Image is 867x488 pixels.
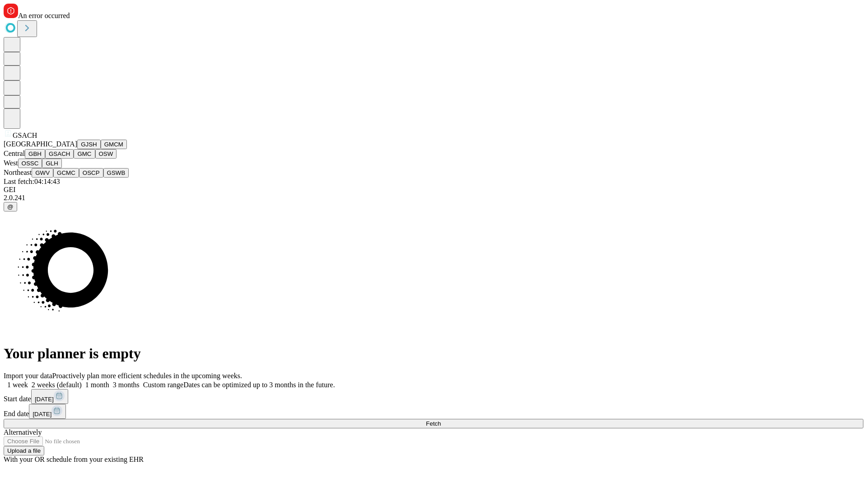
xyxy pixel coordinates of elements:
span: 3 months [113,381,140,389]
span: With your OR schedule from your existing EHR [4,455,144,463]
button: OSSC [18,159,42,168]
button: [DATE] [31,389,68,404]
button: @ [4,202,17,211]
span: Last fetch: 04:14:43 [4,178,60,185]
button: [DATE] [29,404,66,419]
button: Upload a file [4,446,44,455]
button: GWV [32,168,53,178]
div: 2.0.241 [4,194,863,202]
button: OSW [95,149,117,159]
button: GJSH [77,140,101,149]
span: Alternatively [4,428,42,436]
span: West [4,159,18,167]
span: 1 month [85,381,109,389]
span: An error occurred [18,12,70,19]
span: Dates can be optimized up to 3 months in the future. [183,381,335,389]
span: GSACH [13,131,37,139]
div: Start date [4,389,863,404]
button: GBH [25,149,45,159]
span: Proactively plan more efficient schedules in the upcoming weeks. [52,372,242,380]
span: [DATE] [33,411,51,418]
button: GSWB [103,168,129,178]
span: [DATE] [35,396,54,403]
button: GMC [74,149,95,159]
button: GCMC [53,168,79,178]
span: 2 weeks (default) [32,381,82,389]
h1: Your planner is empty [4,345,863,362]
div: GEI [4,186,863,194]
span: 1 week [7,381,28,389]
span: Fetch [426,420,441,427]
button: GSACH [45,149,74,159]
span: [GEOGRAPHIC_DATA] [4,140,77,148]
button: GLH [42,159,61,168]
button: OSCP [79,168,103,178]
span: Central [4,150,25,157]
span: @ [7,203,14,210]
div: End date [4,404,863,419]
button: GMCM [101,140,127,149]
button: Fetch [4,419,863,428]
span: Custom range [143,381,183,389]
span: Northeast [4,169,32,176]
span: Import your data [4,372,52,380]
